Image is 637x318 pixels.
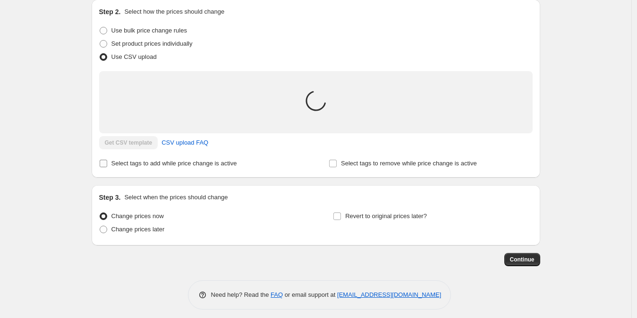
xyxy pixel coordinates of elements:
a: [EMAIL_ADDRESS][DOMAIN_NAME] [337,291,441,298]
span: Change prices later [111,226,165,233]
span: Continue [510,256,535,263]
span: Use CSV upload [111,53,157,60]
h2: Step 2. [99,7,121,16]
a: CSV upload FAQ [156,135,214,150]
span: or email support at [283,291,337,298]
button: Continue [504,253,540,266]
p: Select when the prices should change [124,193,228,202]
span: CSV upload FAQ [161,138,208,147]
span: Change prices now [111,212,164,220]
span: Use bulk price change rules [111,27,187,34]
a: FAQ [271,291,283,298]
h2: Step 3. [99,193,121,202]
span: Revert to original prices later? [345,212,427,220]
span: Select tags to add while price change is active [111,160,237,167]
p: Select how the prices should change [124,7,224,16]
span: Need help? Read the [211,291,271,298]
span: Select tags to remove while price change is active [341,160,477,167]
span: Set product prices individually [111,40,193,47]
